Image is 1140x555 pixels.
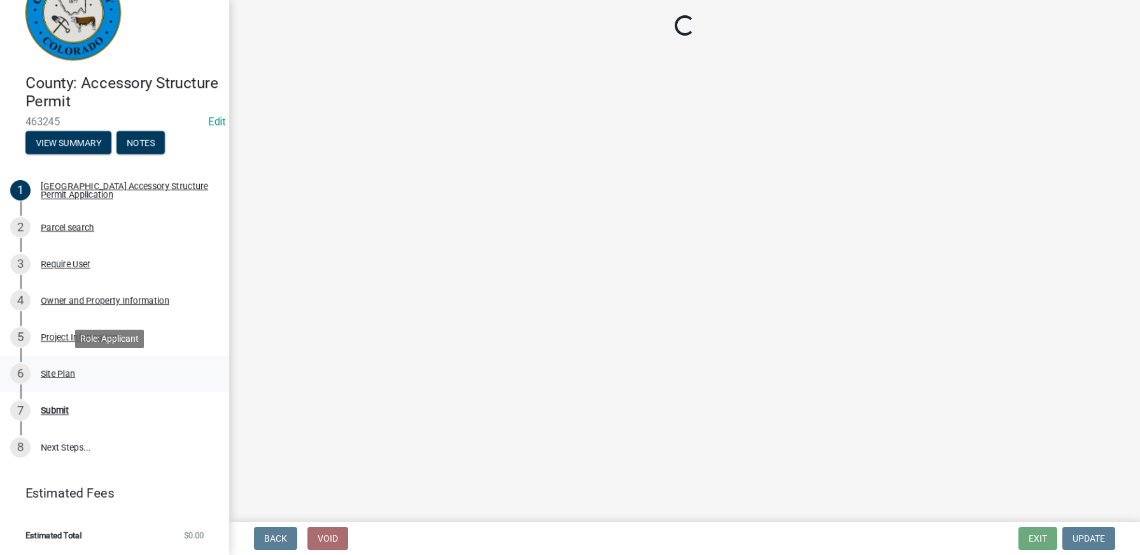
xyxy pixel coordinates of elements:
div: Submit [41,406,69,415]
div: 2 [10,217,31,237]
wm-modal-confirm: Notes [116,138,165,148]
button: Back [254,527,297,550]
div: Require User [41,260,90,269]
div: Project Information [41,333,118,342]
div: 7 [10,400,31,421]
span: Update [1073,533,1105,544]
div: 6 [10,363,31,384]
span: Back [264,533,287,544]
a: Edit [209,116,226,128]
button: Update [1062,527,1115,550]
button: View Summary [25,131,111,154]
div: 3 [10,254,31,274]
h4: County: Accessory Structure Permit [25,74,219,111]
div: 4 [10,290,31,311]
span: 463245 [25,116,204,128]
div: 5 [10,327,31,348]
div: 1 [10,180,31,200]
div: Parcel search [41,223,94,232]
div: Site Plan [41,369,75,378]
div: Owner and Property Information [41,296,169,305]
div: 8 [10,437,31,458]
div: Role: Applicant [75,330,144,348]
button: Exit [1018,527,1057,550]
button: Notes [116,131,165,154]
wm-modal-confirm: Edit Application Number [209,116,226,128]
button: Void [307,527,348,550]
div: [GEOGRAPHIC_DATA] Accessory Structure Permit Application [41,181,209,199]
wm-modal-confirm: Summary [25,138,111,148]
span: Estimated Total [25,531,81,540]
a: Estimated Fees [10,481,209,506]
span: $0.00 [184,531,204,540]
